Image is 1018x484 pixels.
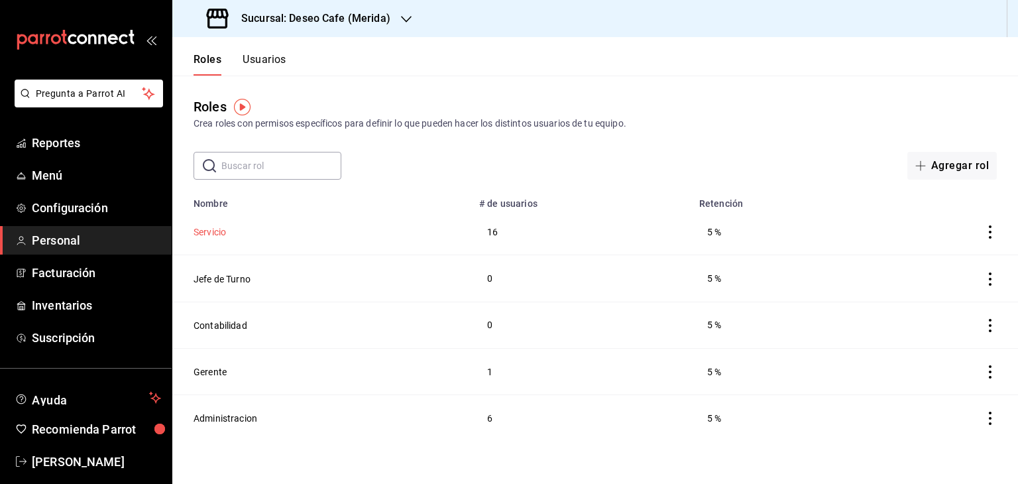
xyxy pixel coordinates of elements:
[172,190,471,209] th: Nombre
[32,134,161,152] span: Reportes
[984,272,997,286] button: actions
[32,199,161,217] span: Configuración
[194,412,257,425] button: Administracion
[984,365,997,379] button: actions
[691,190,869,209] th: Retención
[691,209,869,255] td: 5 %
[471,302,691,348] td: 0
[691,395,869,442] td: 5 %
[984,319,997,332] button: actions
[32,453,161,471] span: [PERSON_NAME]
[32,264,161,282] span: Facturación
[194,365,227,379] button: Gerente
[471,395,691,442] td: 6
[32,296,161,314] span: Inventarios
[32,231,161,249] span: Personal
[32,420,161,438] span: Recomienda Parrot
[907,152,997,180] button: Agregar rol
[231,11,390,27] h3: Sucursal: Deseo Cafe (Merida)
[221,152,341,179] input: Buscar rol
[9,96,163,110] a: Pregunta a Parrot AI
[234,99,251,115] img: Tooltip marker
[194,97,227,117] div: Roles
[146,34,156,45] button: open_drawer_menu
[691,348,869,394] td: 5 %
[471,348,691,394] td: 1
[194,53,286,76] div: navigation tabs
[194,53,221,76] button: Roles
[691,255,869,302] td: 5 %
[194,272,251,286] button: Jefe de Turno
[691,302,869,348] td: 5 %
[32,329,161,347] span: Suscripción
[32,390,144,406] span: Ayuda
[471,209,691,255] td: 16
[243,53,286,76] button: Usuarios
[194,117,997,131] div: Crea roles con permisos específicos para definir lo que pueden hacer los distintos usuarios de tu...
[471,255,691,302] td: 0
[15,80,163,107] button: Pregunta a Parrot AI
[984,412,997,425] button: actions
[194,225,226,239] button: Servicio
[984,225,997,239] button: actions
[32,166,161,184] span: Menú
[194,319,247,332] button: Contabilidad
[36,87,142,101] span: Pregunta a Parrot AI
[471,190,691,209] th: # de usuarios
